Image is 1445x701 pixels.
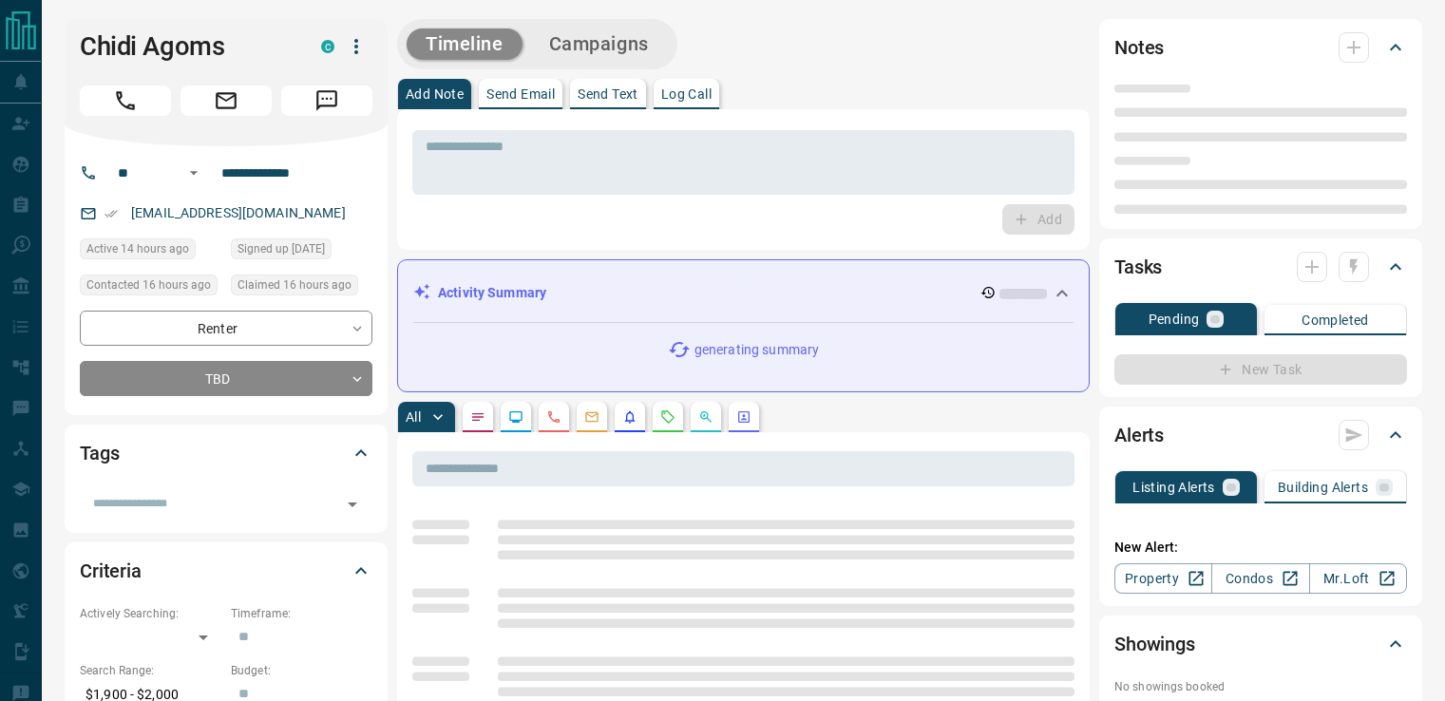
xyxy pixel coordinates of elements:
[470,409,485,425] svg: Notes
[546,409,561,425] svg: Calls
[321,40,334,53] div: condos.ca
[1132,481,1215,494] p: Listing Alerts
[181,85,272,116] span: Email
[1114,420,1164,450] h2: Alerts
[231,662,372,679] p: Budget:
[80,430,372,476] div: Tags
[80,31,293,62] h1: Chidi Agoms
[486,87,555,101] p: Send Email
[584,409,599,425] svg: Emails
[238,275,352,294] span: Claimed 16 hours ago
[182,161,205,184] button: Open
[80,605,221,622] p: Actively Searching:
[438,283,546,303] p: Activity Summary
[1114,252,1162,282] h2: Tasks
[698,409,713,425] svg: Opportunities
[80,556,142,586] h2: Criteria
[1114,621,1407,667] div: Showings
[86,275,211,294] span: Contacted 16 hours ago
[736,409,751,425] svg: Agent Actions
[131,205,346,220] a: [EMAIL_ADDRESS][DOMAIN_NAME]
[339,491,366,518] button: Open
[406,410,421,424] p: All
[1211,563,1309,594] a: Condos
[238,239,325,258] span: Signed up [DATE]
[80,662,221,679] p: Search Range:
[1114,629,1195,659] h2: Showings
[1114,412,1407,458] div: Alerts
[407,28,523,60] button: Timeline
[1114,32,1164,63] h2: Notes
[80,238,221,265] div: Sat Oct 11 2025
[80,361,372,396] div: TBD
[231,605,372,622] p: Timeframe:
[231,275,372,301] div: Sat Oct 11 2025
[231,238,372,265] div: Fri Oct 10 2025
[281,85,372,116] span: Message
[80,275,221,301] div: Sat Oct 11 2025
[694,340,819,360] p: generating summary
[105,207,118,220] svg: Email Verified
[413,275,1074,311] div: Activity Summary
[1309,563,1407,594] a: Mr.Loft
[660,409,675,425] svg: Requests
[1114,25,1407,70] div: Notes
[1114,563,1212,594] a: Property
[406,87,464,101] p: Add Note
[1114,678,1407,695] p: No showings booked
[1114,244,1407,290] div: Tasks
[1302,313,1369,327] p: Completed
[622,409,637,425] svg: Listing Alerts
[1278,481,1368,494] p: Building Alerts
[80,85,171,116] span: Call
[530,28,668,60] button: Campaigns
[578,87,638,101] p: Send Text
[508,409,523,425] svg: Lead Browsing Activity
[661,87,712,101] p: Log Call
[1149,313,1200,326] p: Pending
[80,548,372,594] div: Criteria
[1114,538,1407,558] p: New Alert:
[80,438,119,468] h2: Tags
[80,311,372,346] div: Renter
[86,239,189,258] span: Active 14 hours ago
